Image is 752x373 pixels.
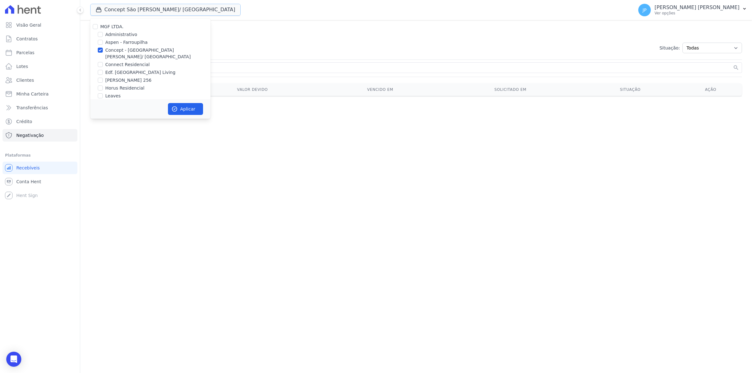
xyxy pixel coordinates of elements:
[93,64,732,71] input: Buscar por nome, CPF ou e-mail
[16,49,34,56] span: Parcelas
[16,165,40,171] span: Recebíveis
[105,69,175,76] label: Edf. [GEOGRAPHIC_DATA] Living
[16,36,38,42] span: Contratos
[184,83,321,96] th: Valor devido
[168,103,203,115] button: Aplicar
[105,77,151,84] label: [PERSON_NAME] 256
[733,65,739,71] button: search
[3,162,77,174] a: Recebíveis
[105,61,150,68] label: Connect Residencial
[660,45,680,51] span: Situação:
[655,11,739,16] p: Ver opções
[16,132,44,138] span: Negativação
[105,31,137,38] label: Administrativo
[105,39,148,46] label: Aspen - Farroupilha
[643,8,647,12] span: JP
[100,24,123,29] label: MGF LTDA.
[440,83,581,96] th: Solicitado em
[3,19,77,31] a: Visão Geral
[3,74,77,86] a: Clientes
[16,118,32,125] span: Crédito
[581,83,679,96] th: Situação
[105,85,144,91] label: Horus Residencial
[5,152,75,159] div: Plataformas
[16,77,34,83] span: Clientes
[6,352,21,367] div: Open Intercom Messenger
[3,88,77,100] a: Minha Carteira
[16,63,28,70] span: Lotes
[105,93,121,99] label: Leaves
[679,83,742,96] th: Ação
[3,60,77,73] a: Lotes
[3,175,77,188] a: Conta Hent
[16,22,41,28] span: Visão Geral
[3,46,77,59] a: Parcelas
[655,4,739,11] p: [PERSON_NAME] [PERSON_NAME]
[3,101,77,114] a: Transferências
[90,4,241,16] button: Concept São [PERSON_NAME]/ [GEOGRAPHIC_DATA]
[16,91,49,97] span: Minha Carteira
[3,33,77,45] a: Contratos
[16,179,41,185] span: Conta Hent
[105,47,211,60] label: Concept - [GEOGRAPHIC_DATA][PERSON_NAME]/ [GEOGRAPHIC_DATA]
[3,129,77,142] a: Negativação
[3,115,77,128] a: Crédito
[16,105,48,111] span: Transferências
[633,1,752,19] button: JP [PERSON_NAME] [PERSON_NAME] Ver opções
[90,25,742,38] h2: Negativação
[321,83,440,96] th: Vencido em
